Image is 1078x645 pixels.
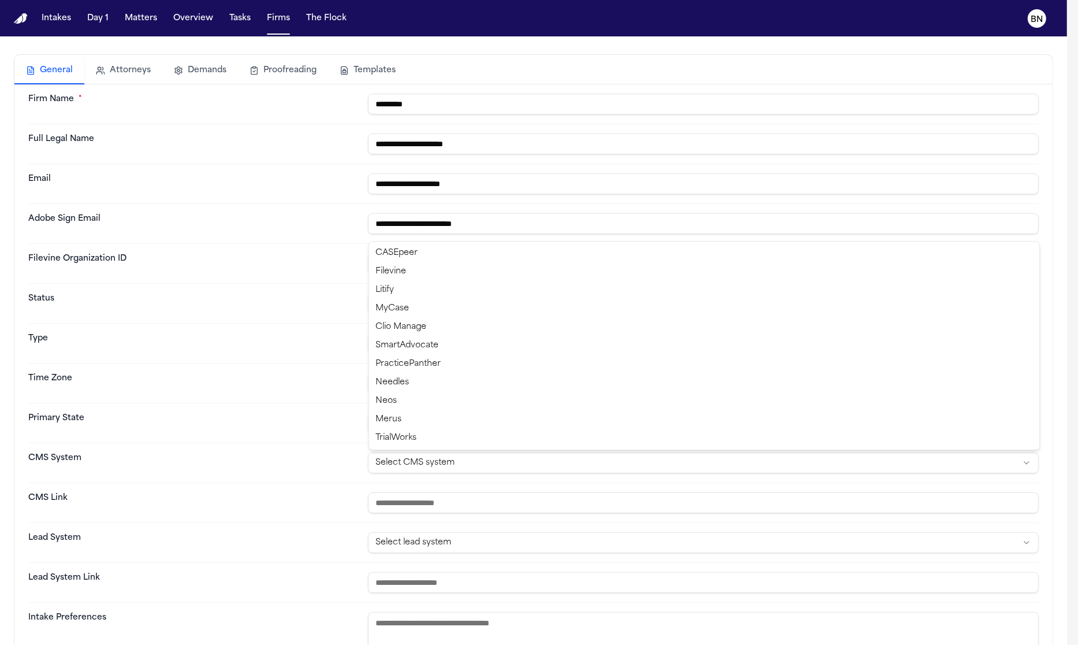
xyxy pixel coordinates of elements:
span: Clio Manage [376,321,427,333]
span: SmartAdvocate [376,340,439,351]
span: Neos [376,395,397,407]
span: PracticePanther [376,358,441,370]
span: MyCase [376,303,410,314]
span: Litify [376,284,395,296]
span: Filevine [376,266,407,277]
span: CASEpeer [376,247,418,259]
span: Merus [376,414,402,425]
span: TrialWorks [376,432,417,444]
span: Needles [376,377,410,388]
